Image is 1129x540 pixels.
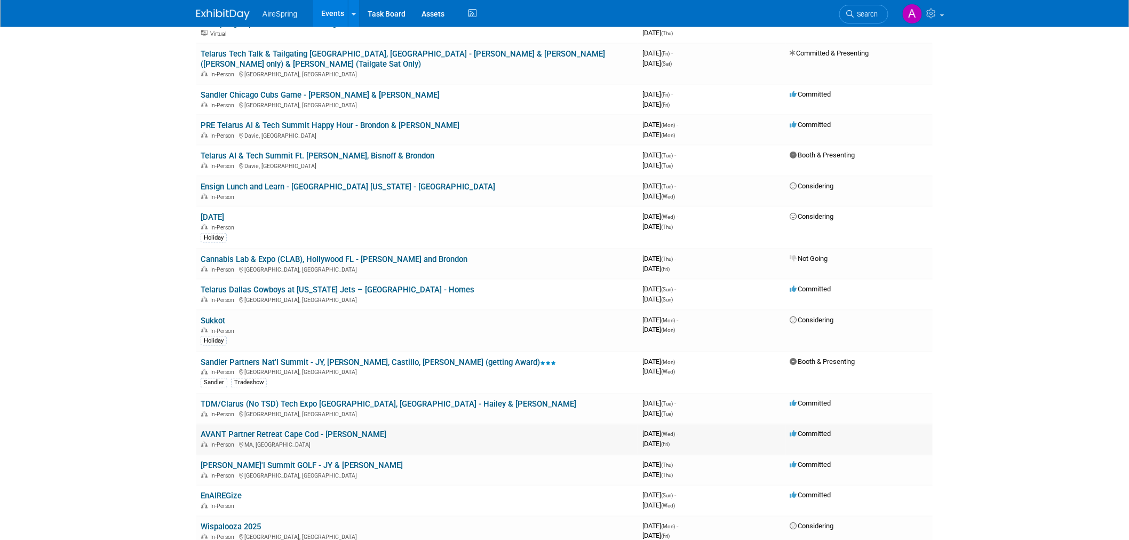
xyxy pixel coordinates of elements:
span: In-Person [210,71,237,78]
div: MA, [GEOGRAPHIC_DATA] [201,440,634,449]
span: (Sun) [661,493,673,499]
a: Ensign Lunch and Learn - [GEOGRAPHIC_DATA] [US_STATE] - [GEOGRAPHIC_DATA] [201,182,495,192]
span: - [677,316,678,324]
span: (Wed) [661,194,675,200]
span: In-Person [210,266,237,273]
span: (Thu) [661,224,673,230]
span: [DATE] [642,532,670,540]
span: (Fri) [661,266,670,272]
a: Telarus Dallas Cowboys at [US_STATE] Jets – [GEOGRAPHIC_DATA] - Homes [201,285,474,295]
span: In-Person [210,194,237,201]
a: Telarus AI & Tech Summit Ft. [PERSON_NAME], Bisnoff & Brondon [201,151,434,161]
span: - [671,90,673,98]
span: In-Person [210,442,237,449]
div: Sandler [201,378,227,388]
span: (Fri) [661,442,670,448]
span: Committed & Presenting [790,49,869,57]
a: Search [839,5,888,23]
span: [DATE] [642,121,678,129]
span: [DATE] [642,151,676,159]
div: [GEOGRAPHIC_DATA], [GEOGRAPHIC_DATA] [201,69,634,78]
span: (Sun) [661,287,673,292]
div: [GEOGRAPHIC_DATA], [GEOGRAPHIC_DATA] [201,265,634,273]
span: Booth & Presenting [790,151,855,159]
a: [PERSON_NAME]'l Summit GOLF - JY & [PERSON_NAME] [201,461,403,471]
span: - [674,151,676,159]
span: Search [854,10,878,18]
span: (Mon) [661,122,675,128]
span: (Mon) [661,359,675,365]
div: Holiday [201,336,227,346]
span: (Wed) [661,214,675,220]
a: Sandler Partners Nat'l Summit - JY, [PERSON_NAME], Castillo, [PERSON_NAME] (getting Award) [201,358,556,367]
span: (Fri) [661,51,670,57]
img: In-Person Event [201,71,208,76]
a: Telarus Tech Talk & Tailgating [GEOGRAPHIC_DATA], [GEOGRAPHIC_DATA] - [PERSON_NAME] & [PERSON_NAM... [201,49,605,69]
span: (Mon) [661,327,675,333]
span: (Thu) [661,473,673,479]
span: [DATE] [642,471,673,479]
span: (Tue) [661,153,673,158]
img: In-Person Event [201,473,208,478]
a: Sukkot [201,316,225,325]
span: Not Going [790,255,828,263]
span: (Thu) [661,256,673,262]
span: In-Person [210,224,237,231]
span: [DATE] [642,461,676,469]
span: [DATE] [642,502,675,510]
a: TDM/Clarus (No TSD) Tech Expo [GEOGRAPHIC_DATA], [GEOGRAPHIC_DATA] - Hailey & [PERSON_NAME] [201,400,576,409]
a: AVANT Partner Retreat Cape Cod - [PERSON_NAME] [201,430,386,440]
span: Committed [790,90,831,98]
span: [DATE] [642,59,672,67]
span: [DATE] [642,29,673,37]
span: [DATE] [642,212,678,220]
span: [DATE] [642,49,673,57]
span: In-Person [210,503,237,510]
span: Committed [790,491,831,499]
span: - [677,121,678,129]
span: [DATE] [642,440,670,448]
span: [DATE] [642,255,676,263]
span: In-Person [210,473,237,480]
img: In-Person Event [201,224,208,229]
img: In-Person Event [201,194,208,199]
span: (Thu) [661,30,673,36]
span: In-Person [210,297,237,304]
span: (Mon) [661,317,675,323]
span: - [677,430,678,438]
img: In-Person Event [201,266,208,272]
span: - [674,491,676,499]
span: Committed [790,430,831,438]
span: - [677,358,678,366]
div: Tradeshow [231,378,267,388]
span: [DATE] [642,285,676,293]
span: (Sat) [661,61,672,67]
span: (Wed) [661,432,675,438]
span: [DATE] [642,161,673,169]
img: In-Person Event [201,534,208,539]
span: Considering [790,182,833,190]
a: Cannabis Lab & Expo (CLAB), Hollywood FL - [PERSON_NAME] and Brondon [201,255,467,264]
span: [DATE] [642,522,678,530]
span: Considering [790,316,833,324]
img: In-Person Event [201,369,208,375]
span: [DATE] [642,316,678,324]
div: Holiday [201,233,227,243]
span: [DATE] [642,400,676,408]
span: Considering [790,522,833,530]
img: In-Person Event [201,411,208,417]
span: [DATE] [642,182,676,190]
a: Wispalooza 2025 [201,522,261,532]
span: In-Person [210,328,237,335]
img: In-Person Event [201,297,208,302]
span: [DATE] [642,491,676,499]
a: EnAIREGize [201,491,242,501]
div: [GEOGRAPHIC_DATA], [GEOGRAPHIC_DATA] [201,368,634,376]
span: In-Person [210,102,237,109]
span: - [677,522,678,530]
div: [GEOGRAPHIC_DATA], [GEOGRAPHIC_DATA] [201,100,634,109]
img: In-Person Event [201,503,208,509]
span: - [674,285,676,293]
span: (Tue) [661,411,673,417]
div: Davie, [GEOGRAPHIC_DATA] [201,161,634,170]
